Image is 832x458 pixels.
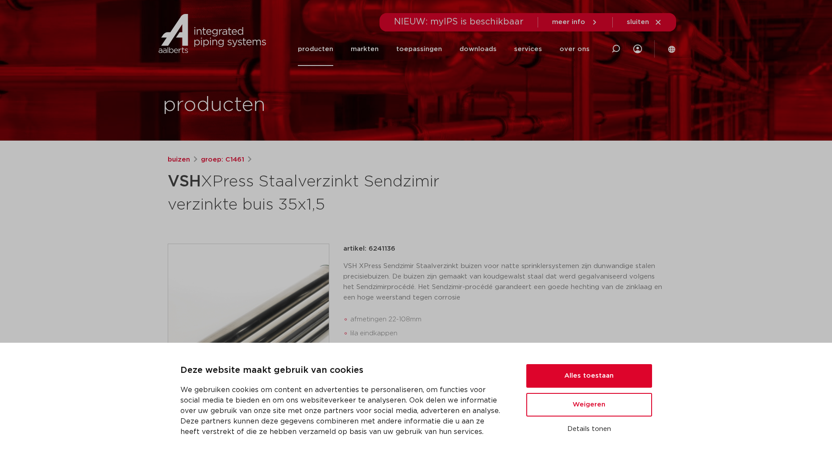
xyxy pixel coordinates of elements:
a: buizen [168,155,190,165]
a: meer info [552,18,598,26]
li: lila eindkappen [350,327,665,341]
a: producten [298,32,333,66]
button: Alles toestaan [526,364,652,388]
h1: producten [163,91,266,119]
strong: VSH [168,174,201,189]
h1: XPress Staalverzinkt Sendzimir verzinkte buis 35x1,5 [168,169,496,216]
span: sluiten [627,19,649,25]
a: groep: C1461 [201,155,244,165]
nav: Menu [298,32,590,66]
span: meer info [552,19,585,25]
img: Product Image for VSH XPress Staalverzinkt Sendzimir verzinkte buis 35x1,5 [168,244,329,405]
button: Weigeren [526,393,652,417]
li: rode markering [350,341,665,355]
span: NIEUW: myIPS is beschikbaar [394,17,524,26]
a: markten [351,32,379,66]
a: toepassingen [396,32,442,66]
p: artikel: 6241136 [343,244,395,254]
button: Details tonen [526,422,652,437]
p: Deze website maakt gebruik van cookies [180,364,505,378]
a: over ons [559,32,590,66]
a: sluiten [627,18,662,26]
p: VSH XPress Sendzimir Staalverzinkt buizen voor natte sprinklersystemen zijn dunwandige stalen pre... [343,261,665,303]
li: afmetingen 22-108mm [350,313,665,327]
a: services [514,32,542,66]
p: We gebruiken cookies om content en advertenties te personaliseren, om functies voor social media ... [180,385,505,437]
a: downloads [459,32,497,66]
